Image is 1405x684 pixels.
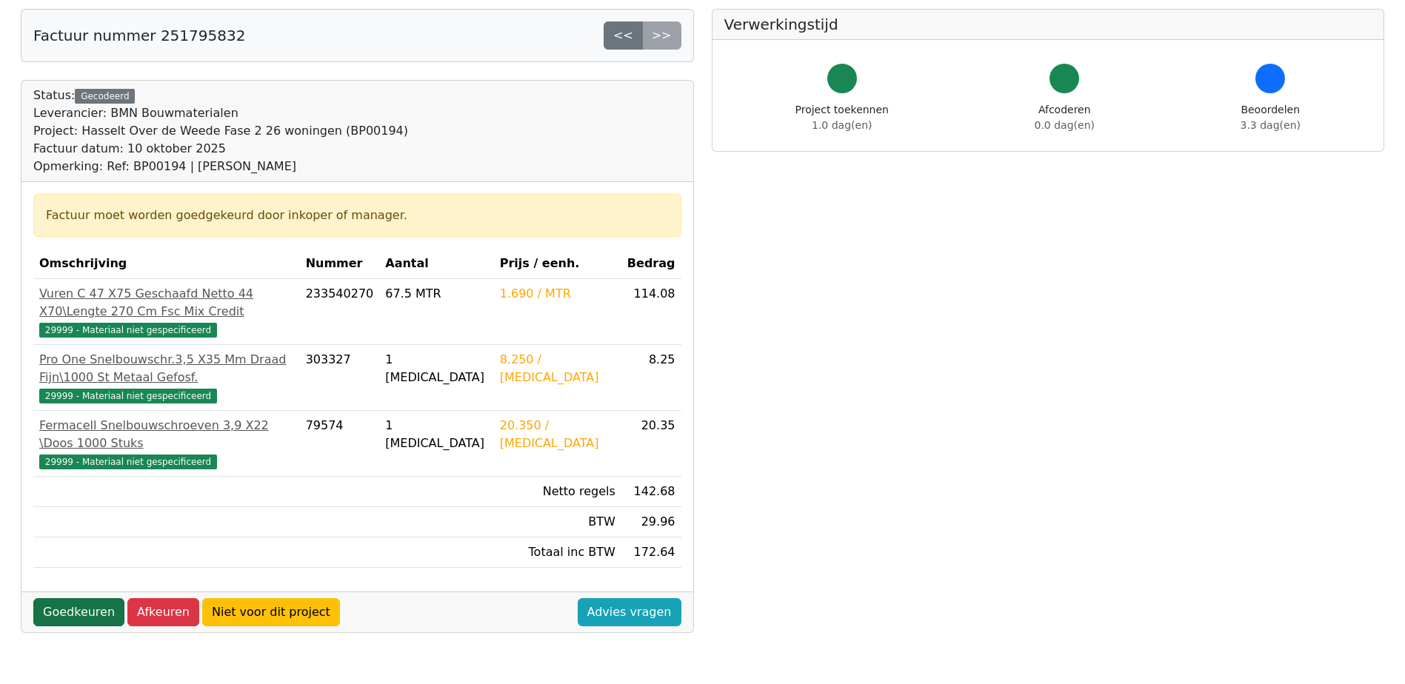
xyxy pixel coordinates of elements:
[1035,102,1095,133] div: Afcoderen
[621,249,681,279] th: Bedrag
[795,102,889,133] div: Project toekennen
[39,417,294,452] div: Fermacell Snelbouwschroeven 3,9 X22 \Doos 1000 Stuks
[385,285,487,303] div: 67.5 MTR
[621,345,681,411] td: 8.25
[300,279,380,345] td: 233540270
[33,104,408,122] div: Leverancier: BMN Bouwmaterialen
[300,345,380,411] td: 303327
[39,389,217,403] span: 29999 - Materiaal niet gespecificeerd
[621,537,681,568] td: 172.64
[385,417,487,452] div: 1 [MEDICAL_DATA]
[724,16,1372,33] h5: Verwerkingstijd
[33,249,300,279] th: Omschrijving
[621,411,681,477] td: 20.35
[300,249,380,279] th: Nummer
[39,323,217,338] span: 29999 - Materiaal niet gespecificeerd
[33,122,408,140] div: Project: Hasselt Over de Weede Fase 2 26 woningen (BP00194)
[578,598,681,626] a: Advies vragen
[494,507,621,537] td: BTW
[500,351,615,386] div: 8.250 / [MEDICAL_DATA]
[1241,119,1301,131] span: 3.3 dag(en)
[500,285,615,303] div: 1.690 / MTR
[39,285,294,321] div: Vuren C 47 X75 Geschaafd Netto 44 X70\Lengte 270 Cm Fsc Mix Credit
[494,537,621,568] td: Totaal inc BTW
[39,417,294,470] a: Fermacell Snelbouwschroeven 3,9 X22 \Doos 1000 Stuks29999 - Materiaal niet gespecificeerd
[621,477,681,507] td: 142.68
[33,158,408,175] div: Opmerking: Ref: BP00194 | [PERSON_NAME]
[33,140,408,158] div: Factuur datum: 10 oktober 2025
[127,598,199,626] a: Afkeuren
[604,21,643,50] a: <<
[33,27,245,44] h5: Factuur nummer 251795832
[33,87,408,175] div: Status:
[385,351,487,386] div: 1 [MEDICAL_DATA]
[300,411,380,477] td: 79574
[379,249,493,279] th: Aantal
[812,119,872,131] span: 1.0 dag(en)
[494,477,621,507] td: Netto regels
[39,455,217,469] span: 29999 - Materiaal niet gespecificeerd
[39,351,294,386] div: Pro One Snelbouwschr.3,5 X35 Mm Draad Fijn\1000 St Metaal Gefosf.
[494,249,621,279] th: Prijs / eenh.
[75,89,135,104] div: Gecodeerd
[46,207,669,224] div: Factuur moet worden goedgekeurd door inkoper of manager.
[39,285,294,338] a: Vuren C 47 X75 Geschaafd Netto 44 X70\Lengte 270 Cm Fsc Mix Credit29999 - Materiaal niet gespecif...
[500,417,615,452] div: 20.350 / [MEDICAL_DATA]
[1241,102,1301,133] div: Beoordelen
[202,598,340,626] a: Niet voor dit project
[621,279,681,345] td: 114.08
[621,507,681,537] td: 29.96
[33,598,124,626] a: Goedkeuren
[39,351,294,404] a: Pro One Snelbouwschr.3,5 X35 Mm Draad Fijn\1000 St Metaal Gefosf.29999 - Materiaal niet gespecifi...
[1035,119,1095,131] span: 0.0 dag(en)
